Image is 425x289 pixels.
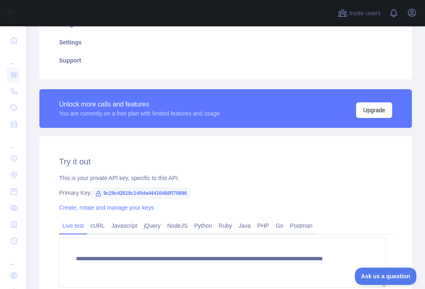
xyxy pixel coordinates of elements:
[7,133,20,150] div: ...
[59,174,392,182] div: This is your private API key, specific to this API.
[164,219,191,232] a: NodeJS
[356,102,392,118] button: Upgrade
[336,7,382,20] button: Invite users
[92,187,190,199] span: 9c29c42618c14fbfa44416468ff70896
[59,219,87,232] a: Live test
[59,189,392,197] div: Primary Key:
[59,156,392,167] h2: Try it out
[140,219,164,232] a: jQuery
[49,51,402,69] a: Support
[349,9,381,18] span: Invite users
[272,219,287,232] a: Go
[7,250,20,266] div: ...
[191,219,215,232] a: Python
[355,268,417,285] iframe: Toggle Customer Support
[235,219,254,232] a: Java
[215,219,235,232] a: Ruby
[59,109,220,118] div: You are currently on a free plan with limited features and usage
[287,219,316,232] a: Postman
[49,33,402,51] a: Settings
[7,49,20,66] div: ...
[59,99,220,109] div: Unlock more calls and features
[254,219,272,232] a: PHP
[108,219,140,232] a: Javascript
[59,204,154,211] a: Create, rotate and manage your keys
[87,219,108,232] a: cURL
